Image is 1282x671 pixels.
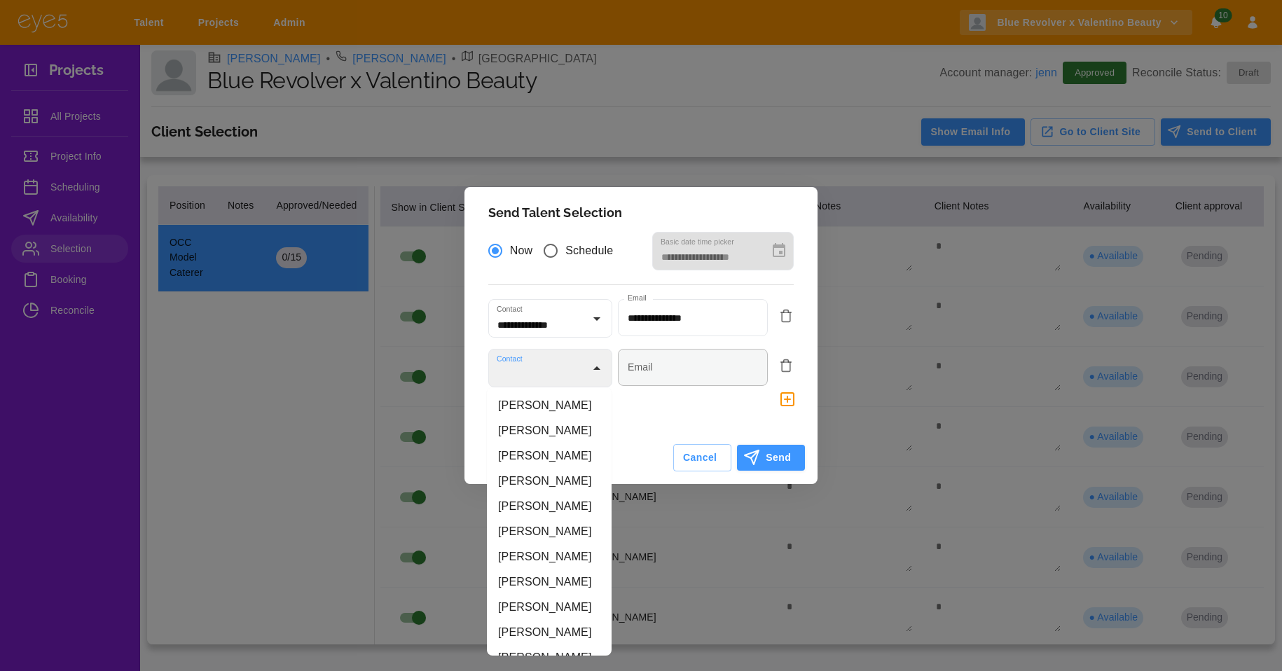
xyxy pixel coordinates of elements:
[773,385,801,413] button: delete
[565,242,613,259] span: Schedule
[487,393,612,418] li: [PERSON_NAME]
[487,645,612,670] li: [PERSON_NAME]
[587,359,607,378] button: Close
[471,194,811,232] h2: Send Talent Selection
[487,494,612,519] li: [PERSON_NAME]
[773,299,799,335] button: delete
[673,444,731,471] button: Cancel
[487,620,612,645] li: [PERSON_NAME]
[487,469,612,494] li: [PERSON_NAME]
[661,237,734,247] label: Basic date time picker
[628,293,647,303] label: Email
[587,309,607,328] button: Open
[737,445,805,471] button: Send
[487,519,612,544] li: [PERSON_NAME]
[487,544,612,569] li: [PERSON_NAME]
[497,354,523,364] label: Contact
[510,242,532,259] span: Now
[773,349,799,385] button: delete
[497,304,523,314] label: Contact
[487,443,612,469] li: [PERSON_NAME]
[487,569,612,595] li: [PERSON_NAME]
[487,418,612,443] li: [PERSON_NAME]
[487,595,612,620] li: [PERSON_NAME]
